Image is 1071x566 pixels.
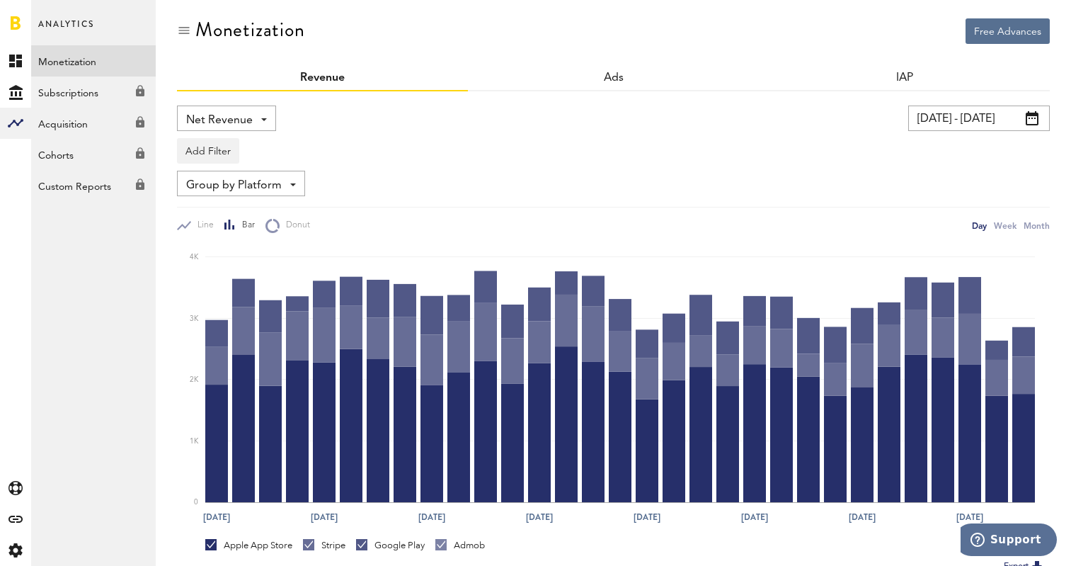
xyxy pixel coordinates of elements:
[195,18,305,41] div: Monetization
[303,539,345,552] div: Stripe
[849,511,876,523] text: [DATE]
[190,376,199,383] text: 2K
[526,511,553,523] text: [DATE]
[190,315,199,322] text: 3K
[31,77,156,108] a: Subscriptions
[190,254,199,261] text: 4K
[190,438,199,445] text: 1K
[236,220,255,232] span: Bar
[418,511,445,523] text: [DATE]
[356,539,425,552] div: Google Play
[311,511,338,523] text: [DATE]
[177,138,239,164] button: Add Filter
[194,499,198,506] text: 0
[994,218,1016,233] div: Week
[435,539,485,552] div: Admob
[31,139,156,170] a: Cohorts
[961,523,1057,559] iframe: Opens a widget where you can find more information
[966,18,1050,44] button: Free Advances
[31,45,156,77] a: Monetization
[31,108,156,139] a: Acquisition
[300,72,345,84] a: Revenue
[896,72,913,84] a: IAP
[38,16,94,45] span: Analytics
[203,511,230,523] text: [DATE]
[956,511,983,523] text: [DATE]
[604,72,624,84] a: Ads
[634,511,660,523] text: [DATE]
[186,108,253,132] span: Net Revenue
[280,220,310,232] span: Donut
[972,218,987,233] div: Day
[31,170,156,201] a: Custom Reports
[191,220,214,232] span: Line
[1024,218,1050,233] div: Month
[205,539,292,552] div: Apple App Store
[186,174,282,198] span: Group by Platform
[741,511,768,523] text: [DATE]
